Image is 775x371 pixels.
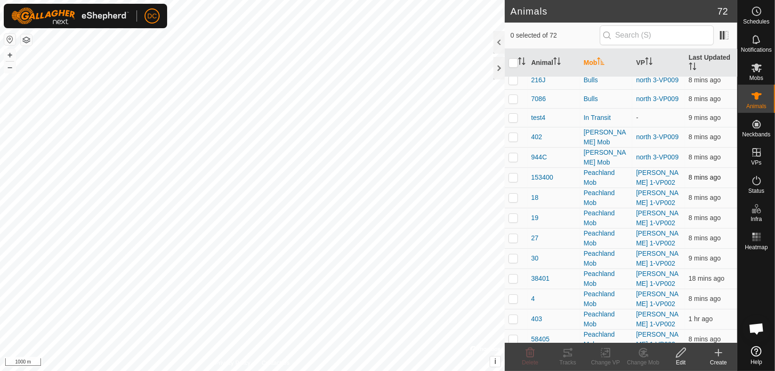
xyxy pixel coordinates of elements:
div: Peachland Mob [584,188,629,208]
span: 27 Aug 2025, 8:25 am [689,214,721,221]
a: north 3-VP009 [636,153,678,161]
span: 27 Aug 2025, 8:23 am [689,114,721,121]
a: Open chat [743,315,771,343]
a: [PERSON_NAME] 1-VP002 [636,229,678,247]
p-sorticon: Activate to sort [518,59,525,66]
a: [PERSON_NAME] 1-VP002 [636,290,678,308]
div: Bulls [584,75,629,85]
button: – [4,62,16,73]
span: Mobs [750,75,763,81]
div: Tracks [549,358,587,367]
a: Help [738,342,775,369]
div: Create [700,358,737,367]
span: Help [751,359,762,365]
span: 0 selected of 72 [510,31,599,40]
div: Peachland Mob [584,289,629,309]
button: Reset Map [4,34,16,45]
a: [PERSON_NAME] 1-VP002 [636,209,678,227]
span: 58405 [531,334,549,344]
span: 72 [718,4,728,18]
span: 38401 [531,274,549,284]
span: test4 [531,113,545,123]
p-sorticon: Activate to sort [689,64,696,71]
div: Peachland Mob [584,309,629,329]
div: Peachland Mob [584,269,629,289]
a: Privacy Policy [215,359,250,367]
a: north 3-VP009 [636,76,678,84]
a: [PERSON_NAME] 1-VP002 [636,250,678,267]
span: 27 Aug 2025, 8:25 am [689,335,721,343]
span: 19 [531,213,539,223]
span: VPs [751,160,761,166]
span: 27 Aug 2025, 8:25 am [689,295,721,302]
img: Gallagher Logo [11,8,129,24]
span: Status [748,188,764,194]
span: 27 Aug 2025, 8:25 am [689,133,721,141]
span: 27 Aug 2025, 8:25 am [689,76,721,84]
span: Notifications [741,47,772,53]
a: north 3-VP009 [636,133,678,141]
app-display-virtual-paddock-transition: - [636,114,638,121]
span: 27 Aug 2025, 6:35 am [689,315,713,323]
a: north 3-VP009 [636,95,678,103]
a: [PERSON_NAME] 1-VP002 [636,169,678,186]
div: [PERSON_NAME] Mob [584,127,629,147]
span: 18 [531,193,539,203]
h2: Animals [510,6,718,17]
button: Map Layers [21,34,32,46]
p-sorticon: Activate to sort [645,59,653,66]
div: In Transit [584,113,629,123]
div: Change Mob [624,358,662,367]
span: 27 Aug 2025, 8:25 am [689,194,721,201]
span: Schedules [743,19,769,24]
div: Peachland Mob [584,330,629,349]
div: [PERSON_NAME] Mob [584,148,629,167]
a: [PERSON_NAME] 1-VP002 [636,310,678,328]
span: i [494,357,496,365]
span: 944C [531,152,547,162]
span: 27 Aug 2025, 8:25 am [689,234,721,242]
div: Peachland Mob [584,208,629,228]
span: Animals [746,103,767,109]
span: 27 Aug 2025, 8:15 am [689,275,725,282]
div: Peachland Mob [584,249,629,268]
span: Neckbands [742,132,770,137]
div: Peachland Mob [584,229,629,248]
a: [PERSON_NAME] 1-VP002 [636,331,678,348]
span: 402 [531,132,542,142]
span: 216J [531,75,545,85]
span: 27 Aug 2025, 8:23 am [689,254,721,262]
div: Bulls [584,94,629,104]
p-sorticon: Activate to sort [597,59,605,66]
span: 4 [531,294,535,304]
button: + [4,49,16,61]
span: 403 [531,314,542,324]
th: Animal [527,49,580,77]
th: Mob [580,49,632,77]
th: Last Updated [685,49,737,77]
span: Heatmap [745,245,768,250]
span: 27 Aug 2025, 8:25 am [689,153,721,161]
span: 27 Aug 2025, 8:25 am [689,174,721,181]
span: 27 Aug 2025, 8:25 am [689,95,721,103]
th: VP [632,49,685,77]
a: [PERSON_NAME] 1-VP002 [636,189,678,206]
span: 27 [531,233,539,243]
span: Delete [522,359,539,366]
span: 7086 [531,94,546,104]
input: Search (S) [600,25,714,45]
span: Infra [751,216,762,222]
a: Contact Us [262,359,290,367]
div: Edit [662,358,700,367]
div: Change VP [587,358,624,367]
div: Peachland Mob [584,168,629,188]
span: DC [147,11,157,21]
span: 153400 [531,173,553,182]
p-sorticon: Activate to sort [553,59,561,66]
span: 30 [531,253,539,263]
a: [PERSON_NAME] 1-VP002 [636,270,678,287]
button: i [490,356,501,367]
